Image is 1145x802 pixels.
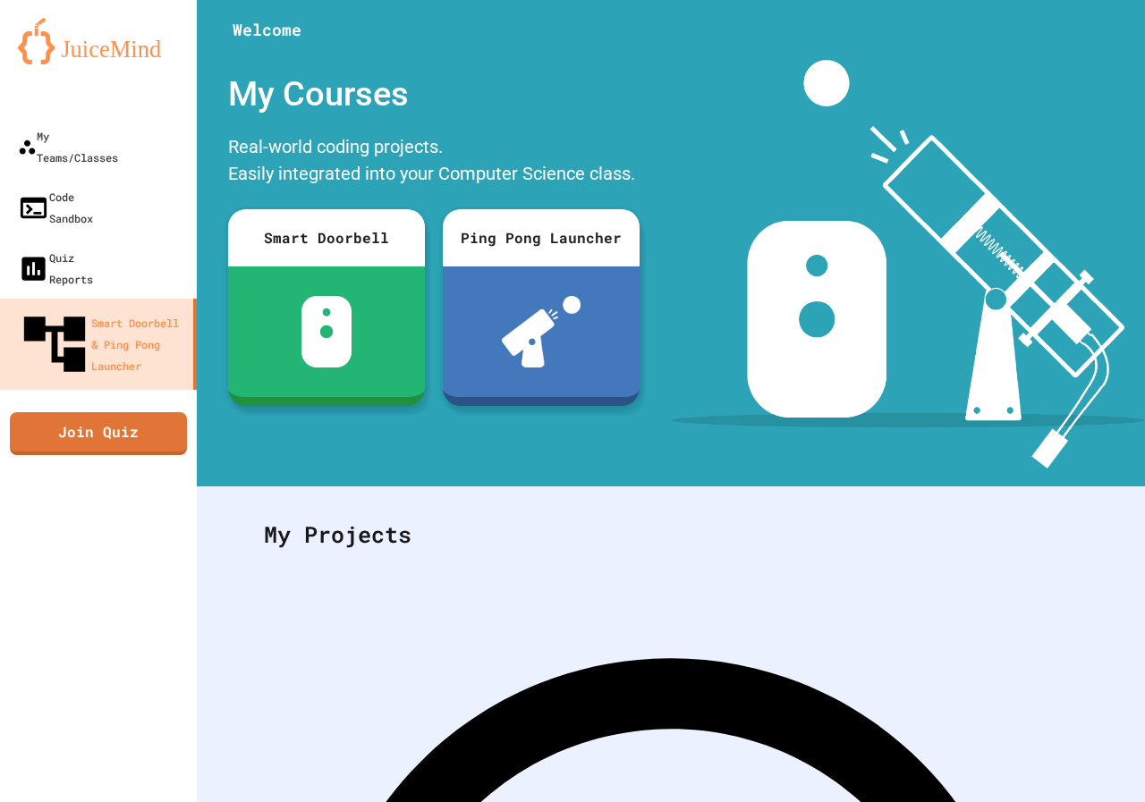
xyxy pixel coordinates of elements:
[228,209,425,266] div: Smart Doorbell
[219,129,649,196] div: Real-world coding projects. Easily integrated into your Computer Science class.
[18,186,93,229] div: Code Sandbox
[219,60,649,129] div: My Courses
[443,209,640,266] div: Ping Pong Launcher
[18,125,118,168] div: My Teams/Classes
[246,500,1096,570] div: My Projects
[10,412,187,455] a: Join Quiz
[18,247,93,290] div: Quiz Reports
[671,60,1145,469] img: banner-image-my-projects.png
[18,18,179,64] img: logo-orange.svg
[18,308,186,381] div: Smart Doorbell & Ping Pong Launcher
[502,296,581,367] img: ppl-with-ball.png
[301,296,352,367] img: sdb-white.svg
